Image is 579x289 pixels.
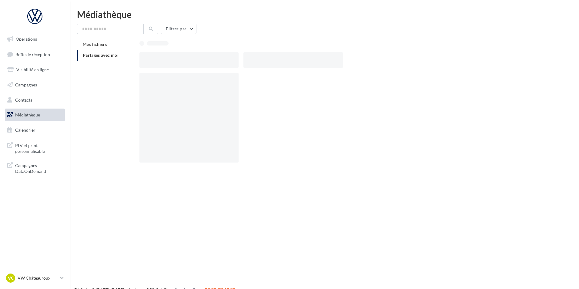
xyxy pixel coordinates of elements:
[4,139,66,157] a: PLV et print personnalisable
[15,161,62,174] span: Campagnes DataOnDemand
[15,97,32,102] span: Contacts
[15,141,62,154] span: PLV et print personnalisable
[4,33,66,45] a: Opérations
[15,112,40,117] span: Médiathèque
[4,79,66,91] a: Campagnes
[15,52,50,57] span: Boîte de réception
[16,67,49,72] span: Visibilité en ligne
[77,10,572,19] div: Médiathèque
[4,124,66,136] a: Calendrier
[83,52,119,58] span: Partagés avec moi
[16,36,37,42] span: Opérations
[5,272,65,284] a: VC VW Châteauroux
[4,48,66,61] a: Boîte de réception
[15,82,37,87] span: Campagnes
[83,42,107,47] span: Mes fichiers
[18,275,58,281] p: VW Châteauroux
[15,127,35,133] span: Calendrier
[4,63,66,76] a: Visibilité en ligne
[8,275,14,281] span: VC
[161,24,196,34] button: Filtrer par
[4,109,66,121] a: Médiathèque
[4,94,66,106] a: Contacts
[4,159,66,177] a: Campagnes DataOnDemand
